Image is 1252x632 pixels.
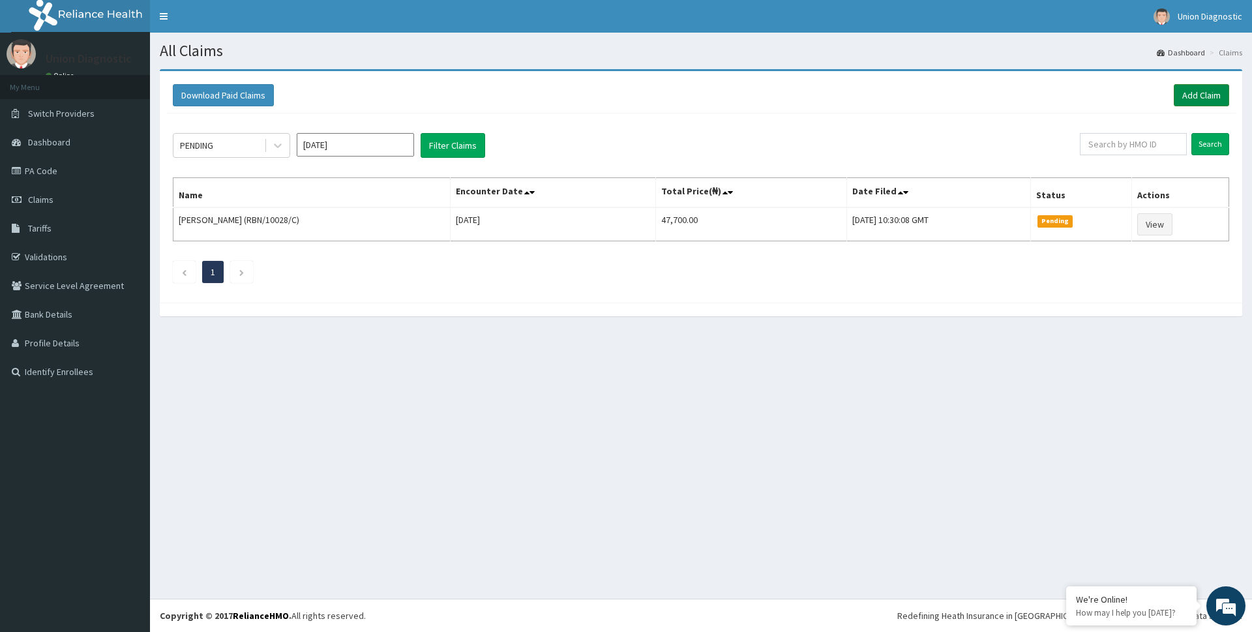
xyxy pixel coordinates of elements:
[897,609,1242,622] div: Redefining Heath Insurance in [GEOGRAPHIC_DATA] using Telemedicine and Data Science!
[46,71,77,80] a: Online
[1137,213,1172,235] a: View
[28,194,53,205] span: Claims
[1080,133,1187,155] input: Search by HMO ID
[846,178,1030,208] th: Date Filed
[180,139,213,152] div: PENDING
[297,133,414,157] input: Select Month and Year
[1037,215,1073,227] span: Pending
[28,222,52,234] span: Tariffs
[181,266,187,278] a: Previous page
[1157,47,1205,58] a: Dashboard
[1206,47,1242,58] li: Claims
[1154,8,1170,25] img: User Image
[421,133,485,158] button: Filter Claims
[173,84,274,106] button: Download Paid Claims
[1174,84,1229,106] a: Add Claim
[656,178,846,208] th: Total Price(₦)
[173,207,451,241] td: [PERSON_NAME] (RBN/10028/C)
[211,266,215,278] a: Page 1 is your current page
[239,266,245,278] a: Next page
[233,610,289,622] a: RelianceHMO
[450,207,656,241] td: [DATE]
[46,53,132,65] p: Union Diagnostic
[450,178,656,208] th: Encounter Date
[160,42,1242,59] h1: All Claims
[1076,594,1187,605] div: We're Online!
[1178,10,1242,22] span: Union Diagnostic
[7,39,36,68] img: User Image
[656,207,846,241] td: 47,700.00
[28,108,95,119] span: Switch Providers
[1030,178,1131,208] th: Status
[160,610,291,622] strong: Copyright © 2017 .
[1076,607,1187,618] p: How may I help you today?
[1191,133,1229,155] input: Search
[150,599,1252,632] footer: All rights reserved.
[1131,178,1229,208] th: Actions
[28,136,70,148] span: Dashboard
[846,207,1030,241] td: [DATE] 10:30:08 GMT
[173,178,451,208] th: Name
